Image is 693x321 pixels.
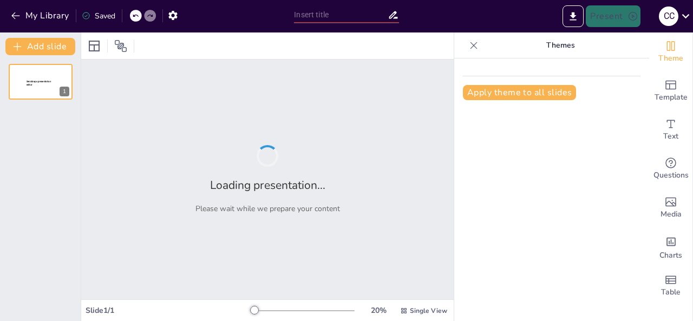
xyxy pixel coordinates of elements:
div: Get real-time input from your audience [649,149,692,188]
button: C C [659,5,678,27]
h2: Loading presentation... [210,178,325,193]
div: Layout [86,37,103,55]
div: C C [659,6,678,26]
div: Saved [82,11,115,21]
p: Themes [482,32,638,58]
span: Single View [410,306,447,315]
input: Insert title [294,7,387,23]
div: 1 [9,64,73,100]
button: Export to PowerPoint [563,5,584,27]
div: Add a table [649,266,692,305]
div: Add text boxes [649,110,692,149]
span: Position [114,40,127,53]
div: Slide 1 / 1 [86,305,251,316]
button: My Library [8,7,74,24]
div: Add charts and graphs [649,227,692,266]
p: Please wait while we prepare your content [195,204,340,214]
span: Sendsteps presentation editor [27,80,51,86]
span: Template [655,91,688,103]
span: Text [663,130,678,142]
div: 20 % [365,305,391,316]
button: Add slide [5,38,75,55]
button: Apply theme to all slides [463,85,576,100]
span: Media [661,208,682,220]
div: Change the overall theme [649,32,692,71]
span: Table [661,286,681,298]
span: Charts [659,250,682,261]
div: Add ready made slides [649,71,692,110]
div: Add images, graphics, shapes or video [649,188,692,227]
span: Theme [658,53,683,64]
button: Present [586,5,640,27]
span: Questions [653,169,689,181]
div: 1 [60,87,69,96]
